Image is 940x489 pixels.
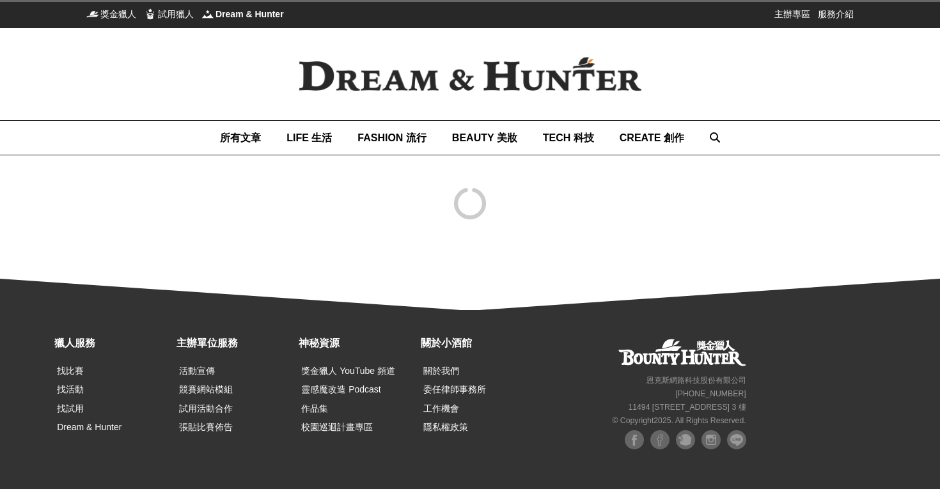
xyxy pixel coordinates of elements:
[201,8,214,20] img: Dream & Hunter
[278,36,662,112] img: Dream & Hunter
[301,403,328,414] a: 作品集
[543,121,594,155] a: TECH 科技
[179,403,233,414] a: 試用活動合作
[86,8,136,20] a: 獎金獵人獎金獵人
[299,336,414,351] div: 神秘資源
[179,366,215,376] a: 活動宣傳
[54,336,170,351] div: 獵人服務
[676,430,695,449] img: Plurk
[646,376,746,385] small: 恩克斯網路科技股份有限公司
[421,336,537,351] div: 關於小酒館
[179,422,233,432] a: 張貼比賽佈告
[452,121,517,155] a: BEAUTY 美妝
[423,384,486,394] a: 委任律師事務所
[620,121,684,155] a: CREATE 創作
[423,366,459,376] a: 關於我們
[179,384,233,394] a: 競賽網站模組
[286,121,332,155] a: LIFE 生活
[201,8,284,20] a: Dream & HunterDream & Hunter
[675,389,746,398] small: [PHONE_NUMBER]
[543,132,594,143] span: TECH 科技
[301,366,395,376] a: 獎金獵人 YouTube 頻道
[357,121,427,155] a: FASHION 流行
[144,8,157,20] img: 試用獵人
[423,403,459,414] a: 工作機會
[818,8,854,20] a: 服務介紹
[423,422,468,432] a: 隱私權政策
[650,430,670,449] img: Facebook
[774,8,810,20] a: 主辦專區
[57,384,84,394] a: 找活動
[701,430,721,449] img: Instagram
[215,8,284,20] span: Dream & Hunter
[144,8,194,20] a: 試用獵人試用獵人
[727,430,746,449] img: LINE
[220,121,261,155] a: 所有文章
[86,8,99,20] img: 獎金獵人
[452,132,517,143] span: BEAUTY 美妝
[618,339,746,366] a: 獎金獵人
[286,132,332,143] span: LIFE 生活
[100,8,136,20] span: 獎金獵人
[357,132,427,143] span: FASHION 流行
[158,8,194,20] span: 試用獵人
[176,336,292,351] div: 主辦單位服務
[628,403,746,412] small: 11494 [STREET_ADDRESS] 3 樓
[57,366,84,376] a: 找比賽
[612,416,746,425] small: © Copyright 2025 . All Rights Reserved.
[220,132,261,143] span: 所有文章
[301,422,373,432] a: 校園巡迴計畫專區
[57,422,121,432] a: Dream & Hunter
[620,132,684,143] span: CREATE 創作
[57,403,84,414] a: 找試用
[301,384,380,394] a: 靈感魔改造 Podcast
[625,430,644,449] img: Facebook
